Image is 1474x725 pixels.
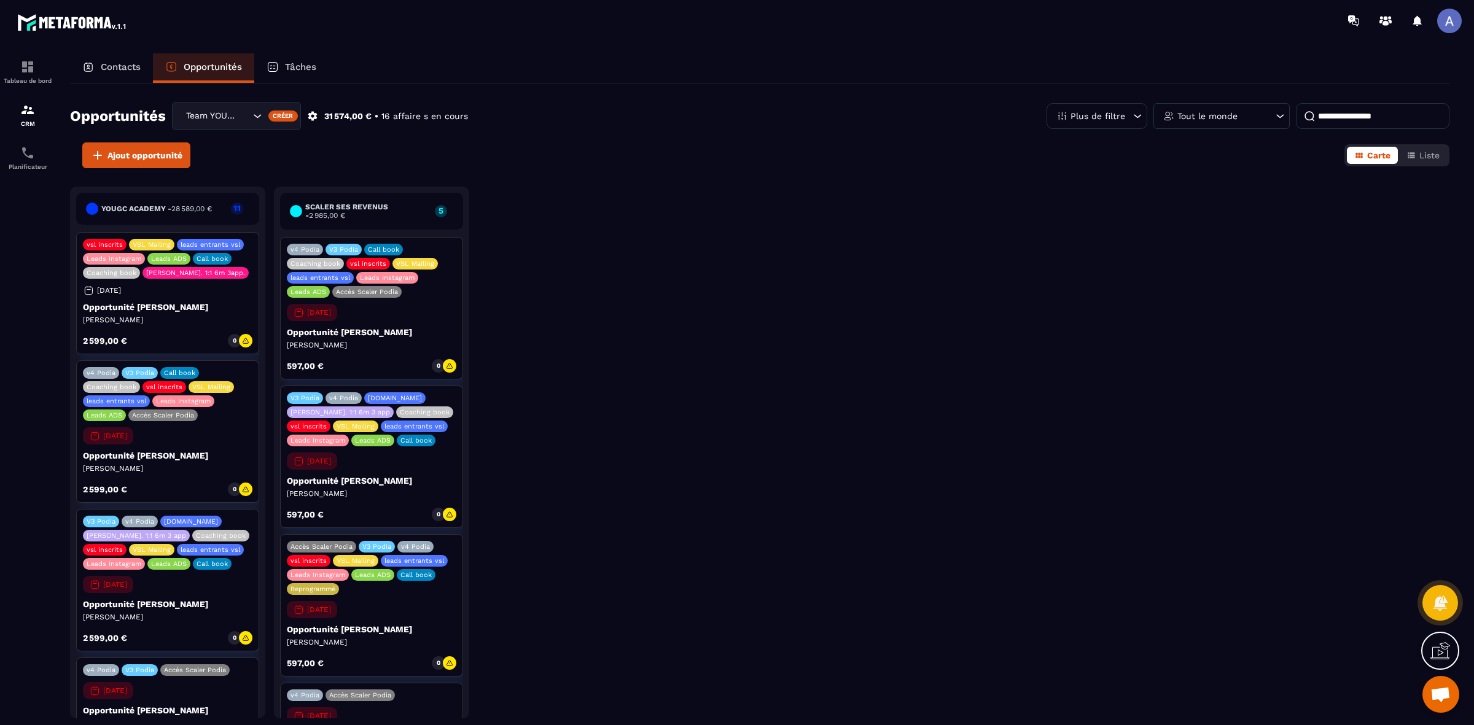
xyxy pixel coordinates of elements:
[329,691,391,699] p: Accès Scaler Podia
[1177,112,1238,120] p: Tout le monde
[103,686,127,695] p: [DATE]
[360,274,415,282] p: Leads Instagram
[146,383,182,391] p: vsl inscrits
[287,327,456,337] p: Opportunité [PERSON_NAME]
[233,634,236,642] p: 0
[20,103,35,117] img: formation
[287,624,456,634] p: Opportunité [PERSON_NAME]
[437,362,440,370] p: 0
[291,585,335,593] p: Reprogrammé
[381,110,468,122] p: 16 affaire s en cours
[3,77,52,84] p: Tableau de bord
[368,394,422,402] p: [DOMAIN_NAME]
[291,691,319,699] p: v4 Podia
[197,255,228,263] p: Call book
[337,422,375,430] p: VSL Mailing
[103,580,127,589] p: [DATE]
[1419,150,1440,160] span: Liste
[164,666,226,674] p: Accès Scaler Podia
[197,560,228,568] p: Call book
[384,557,444,565] p: leads entrants vsl
[192,383,230,391] p: VSL Mailing
[181,546,240,554] p: leads entrants vsl
[291,571,345,579] p: Leads Instagram
[3,163,52,170] p: Planificateur
[336,288,398,296] p: Accès Scaler Podia
[350,260,386,268] p: vsl inscrits
[133,546,171,554] p: VSL Mailing
[355,436,391,444] p: Leads ADS
[87,269,136,277] p: Coaching book
[171,204,212,213] span: 28 589,00 €
[97,286,121,295] p: [DATE]
[172,102,301,130] div: Search for option
[183,109,238,123] span: Team YOUGC - Formations
[87,369,115,377] p: v4 Podia
[125,518,154,525] p: v4 Podia
[82,142,190,168] button: Ajout opportunité
[355,571,391,579] p: Leads ADS
[291,394,319,402] p: V3 Podia
[400,436,432,444] p: Call book
[238,109,250,123] input: Search for option
[101,61,141,72] p: Contacts
[83,485,127,494] p: 2 599,00 €
[87,411,122,419] p: Leads ADS
[291,246,319,254] p: v4 Podia
[329,394,358,402] p: v4 Podia
[87,241,123,249] p: vsl inscrits
[1070,112,1125,120] p: Plus de filtre
[233,485,236,494] p: 0
[164,518,218,525] p: [DOMAIN_NAME]
[305,203,429,220] h6: Scaler ses revenus -
[384,422,444,430] p: leads entrants vsl
[287,362,324,370] p: 597,00 €
[362,543,391,551] p: V3 Podia
[254,53,329,83] a: Tâches
[3,50,52,93] a: formationformationTableau de bord
[285,61,316,72] p: Tâches
[101,204,212,213] h6: YouGC Academy -
[83,463,252,473] p: [PERSON_NAME]
[324,110,372,122] p: 31 574,00 €
[83,336,127,345] p: 2 599,00 €
[329,246,358,254] p: V3 Podia
[291,408,390,416] p: [PERSON_NAME]. 1:1 6m 3 app
[291,436,345,444] p: Leads Instagram
[153,53,254,83] a: Opportunités
[268,110,298,122] div: Créer
[401,543,430,551] p: v4 Podia
[156,397,211,405] p: Leads Instagram
[164,369,195,377] p: Call book
[1399,147,1447,164] button: Liste
[368,246,399,254] p: Call book
[400,571,432,579] p: Call book
[1367,150,1390,160] span: Carte
[307,308,331,317] p: [DATE]
[132,411,194,419] p: Accès Scaler Podia
[437,659,440,667] p: 0
[181,241,240,249] p: leads entrants vsl
[287,476,456,486] p: Opportunité [PERSON_NAME]
[87,397,146,405] p: leads entrants vsl
[437,510,440,519] p: 0
[83,599,252,609] p: Opportunité [PERSON_NAME]
[103,432,127,440] p: [DATE]
[287,510,324,519] p: 597,00 €
[20,145,35,160] img: scheduler
[151,255,187,263] p: Leads ADS
[291,557,327,565] p: vsl inscrits
[309,211,345,220] span: 2 985,00 €
[17,11,128,33] img: logo
[291,288,326,296] p: Leads ADS
[400,408,450,416] p: Coaching book
[231,204,243,212] p: 11
[291,543,353,551] p: Accès Scaler Podia
[83,302,252,312] p: Opportunité [PERSON_NAME]
[233,336,236,345] p: 0
[287,489,456,498] p: [PERSON_NAME]
[133,241,171,249] p: VSL Mailing
[396,260,434,268] p: VSL Mailing
[375,110,378,122] p: •
[1422,676,1459,713] div: Ouvrir le chat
